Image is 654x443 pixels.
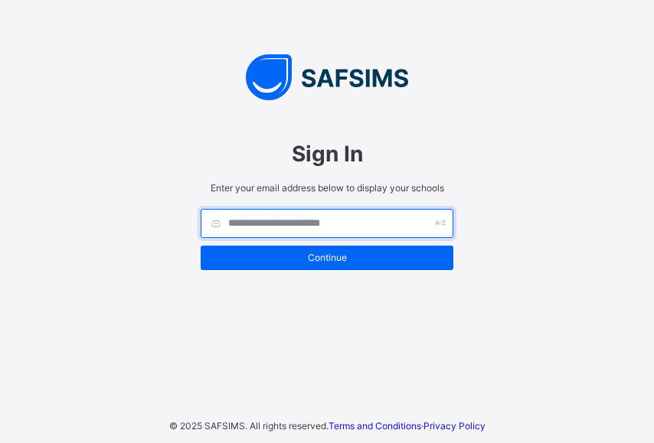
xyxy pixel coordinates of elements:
[329,420,421,432] a: Terms and Conditions
[201,182,453,194] span: Enter your email address below to display your schools
[329,420,486,432] span: ·
[169,420,329,432] span: © 2025 SAFSIMS. All rights reserved.
[201,141,453,167] span: Sign In
[212,252,442,263] span: Continue
[185,54,469,100] img: SAFSIMS Logo
[423,420,486,432] a: Privacy Policy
